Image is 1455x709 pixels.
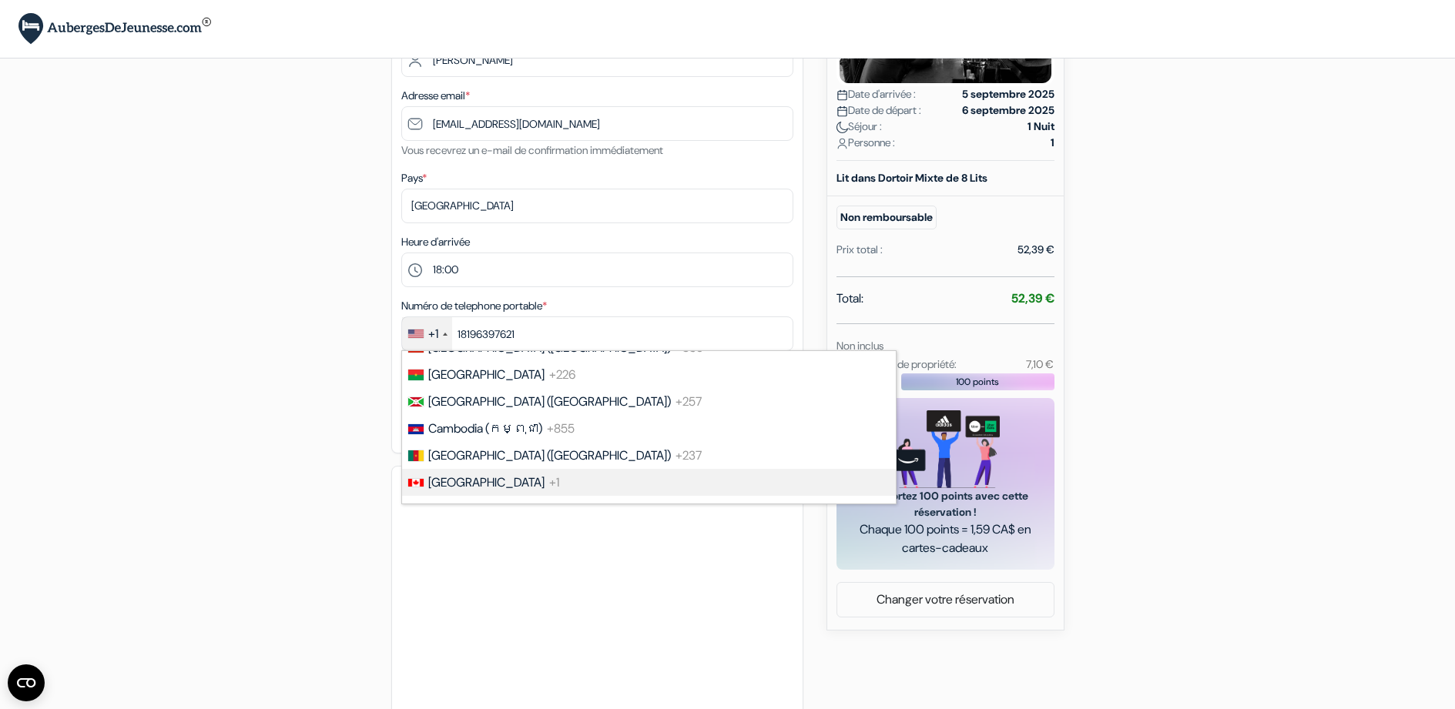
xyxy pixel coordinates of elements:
[891,410,1000,488] img: gift_card_hero_new.png
[836,135,895,151] span: Personne :
[401,42,793,77] input: Entrer le nom de famille
[962,86,1054,102] strong: 5 septembre 2025
[428,325,438,343] div: +1
[836,122,848,133] img: moon.svg
[836,119,882,135] span: Séjour :
[401,350,897,504] ul: List of countries
[855,488,1036,520] span: Remportez 100 points avec cette réservation !
[18,13,211,45] img: AubergesDeJeunesse.com
[1011,290,1054,306] strong: 52,39 €
[549,474,559,490] span: +1
[428,420,542,436] span: Cambodia (កម្ពុជា)
[836,171,987,185] b: Lit dans Dortoir Mixte de 8 Lits
[836,242,883,258] div: Prix total :
[836,102,921,119] span: Date de départ :
[401,234,470,250] label: Heure d'arrivée
[401,88,470,104] label: Adresse email
[401,316,793,351] input: 201-555-0123
[428,447,671,463] span: [GEOGRAPHIC_DATA] ([GEOGRAPHIC_DATA])
[836,105,848,117] img: calendar.svg
[962,102,1054,119] strong: 6 septembre 2025
[1026,357,1054,371] small: 7,10 €
[1051,135,1054,151] strong: 1
[836,86,916,102] span: Date d'arrivée :
[1028,119,1054,135] strong: 1 Nuit
[401,298,547,314] label: Numéro de telephone portable
[836,206,937,229] small: Non remboursable
[428,474,545,490] span: [GEOGRAPHIC_DATA]
[836,339,883,353] small: Non inclus
[549,366,575,383] span: +226
[428,501,557,517] span: Cape Verde (Kabu Verdi)
[428,366,545,383] span: [GEOGRAPHIC_DATA]
[836,89,848,101] img: calendar.svg
[428,393,671,410] span: [GEOGRAPHIC_DATA] ([GEOGRAPHIC_DATA])
[676,447,702,463] span: +237
[676,393,702,410] span: +257
[837,585,1054,614] a: Changer votre réservation
[956,375,999,389] span: 100 points
[401,143,663,157] small: Vous recevrez un e-mail de confirmation immédiatement
[401,106,793,141] input: Entrer adresse e-mail
[836,289,863,308] span: Total:
[402,317,452,350] div: United States: +1
[836,138,848,149] img: user_icon.svg
[8,664,45,701] button: Open CMP widget
[562,501,588,517] span: +238
[855,520,1036,557] span: Chaque 100 points = 1,59 CA$ en cartes-cadeaux
[836,357,957,371] small: Taxes et frais de propriété:
[547,420,575,436] span: +855
[1017,242,1054,258] div: 52,39 €
[401,170,427,186] label: Pays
